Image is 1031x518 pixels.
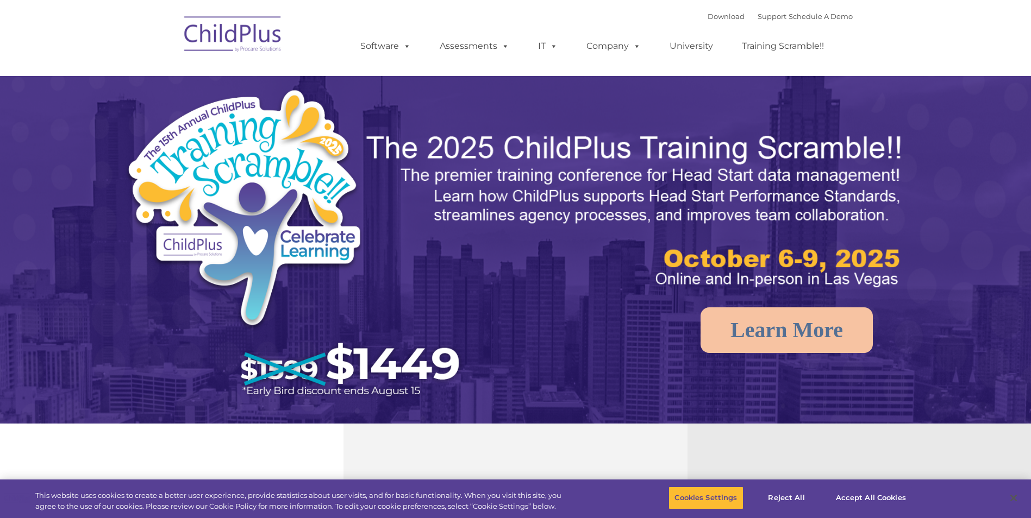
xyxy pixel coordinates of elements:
a: Assessments [429,35,520,57]
button: Accept All Cookies [830,487,912,509]
div: This website uses cookies to create a better user experience, provide statistics about user visit... [35,490,567,511]
span: Last name [151,72,184,80]
a: Learn More [701,307,873,353]
button: Reject All [753,487,821,509]
a: Support [758,12,786,21]
a: Training Scramble!! [731,35,835,57]
font: | [708,12,853,21]
img: ChildPlus by Procare Solutions [179,9,288,63]
a: Schedule A Demo [789,12,853,21]
a: Download [708,12,745,21]
a: University [659,35,724,57]
span: Phone number [151,116,197,124]
a: Software [349,35,422,57]
a: Company [576,35,652,57]
button: Cookies Settings [668,487,743,509]
a: IT [527,35,568,57]
button: Close [1002,486,1026,510]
